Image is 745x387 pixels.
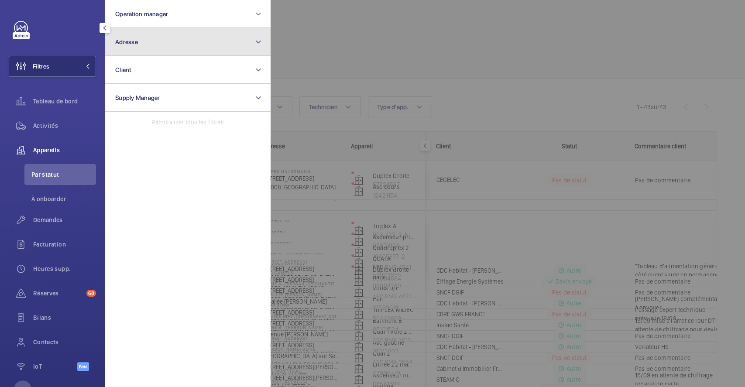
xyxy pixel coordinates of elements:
[33,240,96,249] span: Facturation
[33,121,96,130] span: Activités
[33,289,83,298] span: Réserves
[9,56,96,77] button: Filtres
[33,146,96,154] span: Appareils
[33,216,96,224] span: Demandes
[33,264,96,273] span: Heures supp.
[33,338,96,346] span: Contacts
[33,313,96,322] span: Bilans
[31,170,96,179] span: Par statut
[31,195,96,203] span: À onboarder
[77,362,89,371] span: Beta
[33,62,49,71] span: Filtres
[33,97,96,106] span: Tableau de bord
[33,362,77,371] span: IoT
[86,290,96,297] span: 68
